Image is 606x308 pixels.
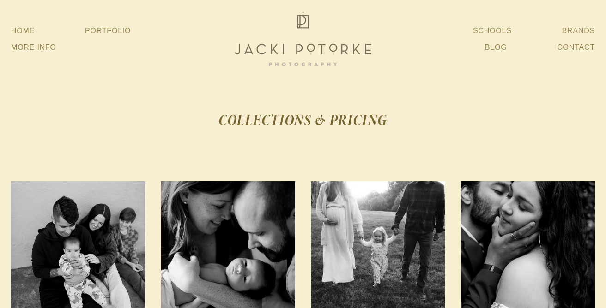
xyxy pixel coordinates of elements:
[562,23,595,39] a: Brands
[11,39,56,56] a: More Info
[473,23,512,39] a: Schools
[11,23,35,39] a: Home
[229,10,377,69] img: Jacki Potorke Sacramento Family Photographer
[557,39,595,56] a: Contact
[85,27,131,35] a: Portfolio
[485,39,507,56] a: Blog
[218,109,387,131] strong: COLLECTIONS & PRICING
